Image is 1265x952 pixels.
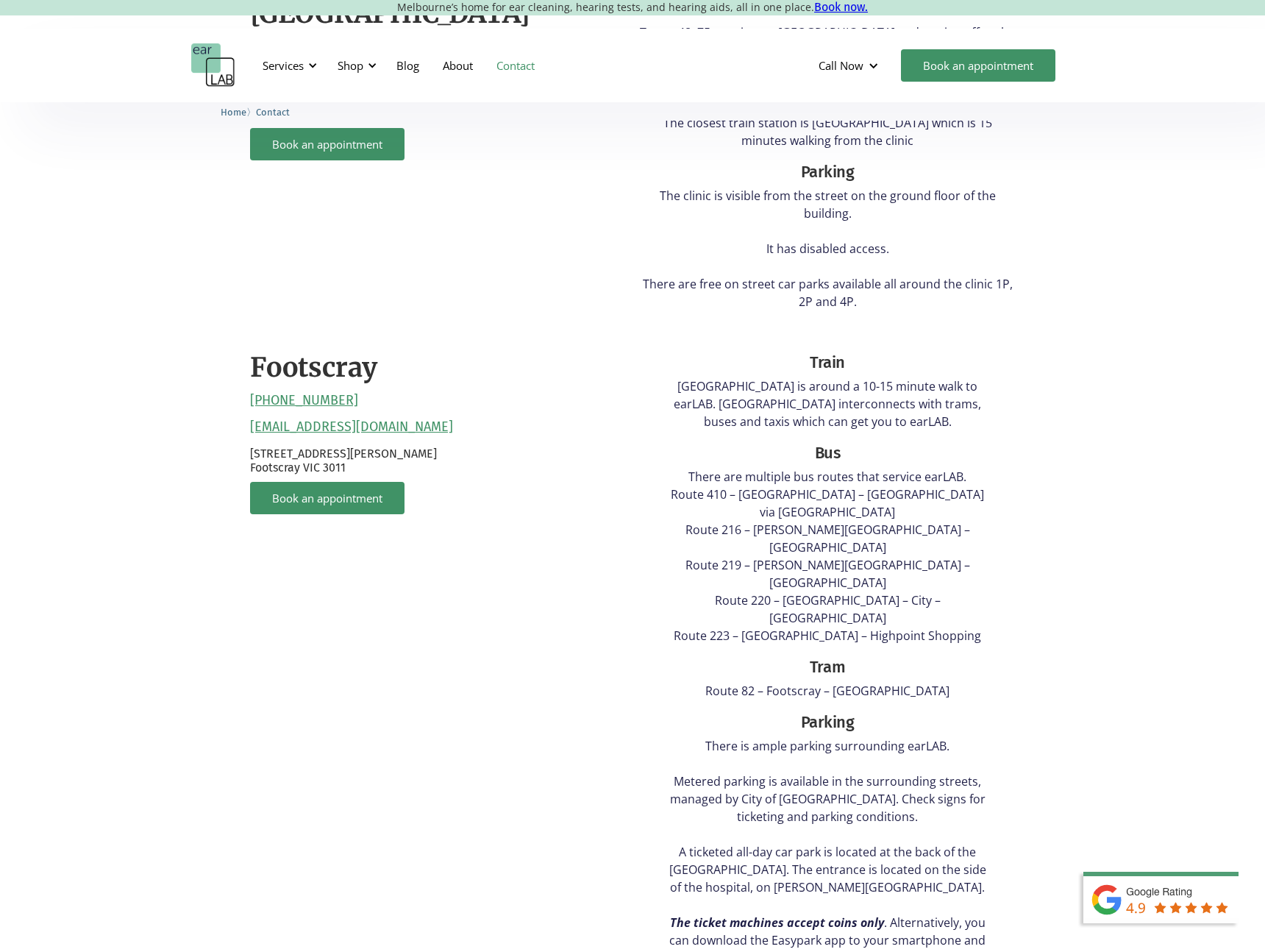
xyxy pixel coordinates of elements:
[221,107,246,118] span: Home
[250,393,358,409] a: [PHONE_NUMBER]
[263,58,304,73] div: Services
[663,682,991,700] p: Route 82 – Footscray – [GEOGRAPHIC_DATA]
[385,44,431,87] a: Blog
[640,24,1015,77] p: Trams 48, 75 running on [GEOGRAPHIC_DATA] and getting off at the intersection with [GEOGRAPHIC_DA...
[256,104,290,118] a: Contact
[663,468,991,644] p: There are multiple bus routes that service earLAB. Route 410 – [GEOGRAPHIC_DATA] – [GEOGRAPHIC_DA...
[254,43,321,88] div: Services
[640,187,1015,310] p: The clinic is visible from the street on the ground floor of the building. It has disabled access...
[663,441,991,465] div: Bus
[670,914,884,931] em: The ticket machines accept coins only
[431,44,485,87] a: About
[819,58,863,73] div: Call Now
[663,351,991,374] div: Train
[663,711,991,734] div: Parking
[901,49,1055,82] a: Book an appointment
[807,43,894,88] div: Call Now
[250,128,405,160] a: Book an appointment
[640,114,1015,149] p: The closest train station is [GEOGRAPHIC_DATA] which is 15 minutes walking from the clinic
[338,58,363,73] div: Shop
[663,656,991,679] div: Tram
[329,43,381,88] div: Shop
[250,482,405,514] a: Book an appointment
[640,160,1015,184] div: Parking
[485,44,546,87] a: Contact
[221,104,246,118] a: Home
[256,107,290,118] span: Contact
[221,104,256,120] li: 〉
[191,43,235,88] a: home
[250,447,625,475] p: [STREET_ADDRESS][PERSON_NAME] Footscray VIC 3011
[663,377,991,430] p: [GEOGRAPHIC_DATA] is around a 10-15 minute walk to earLAB. [GEOGRAPHIC_DATA] interconnects with t...
[250,351,377,386] h2: Footscray
[250,419,453,436] a: [EMAIL_ADDRESS][DOMAIN_NAME]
